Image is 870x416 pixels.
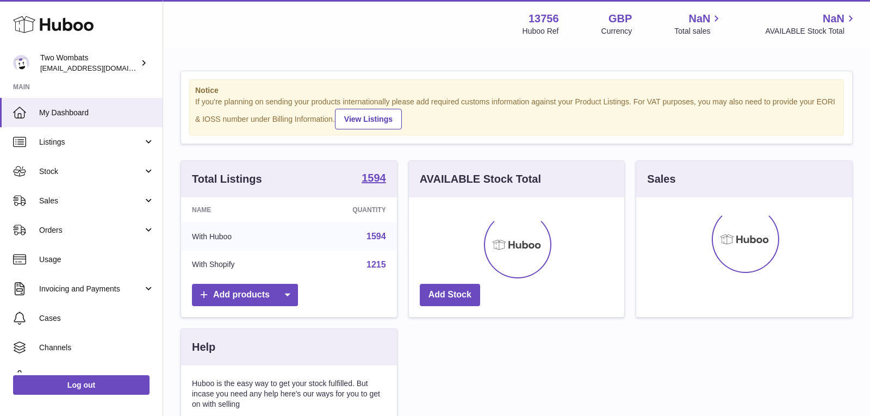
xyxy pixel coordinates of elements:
td: With Shopify [181,251,297,279]
a: NaN Total sales [674,11,723,36]
a: Log out [13,375,150,395]
strong: 1594 [362,172,386,183]
span: Listings [39,137,143,147]
img: internalAdmin-13756@internal.huboo.com [13,55,29,71]
span: Settings [39,372,154,382]
span: NaN [688,11,710,26]
span: Cases [39,313,154,324]
span: My Dashboard [39,108,154,118]
h3: Help [192,340,215,355]
span: Invoicing and Payments [39,284,143,294]
strong: Notice [195,85,838,96]
h3: Sales [647,172,675,187]
a: 1594 [362,172,386,185]
span: Usage [39,254,154,265]
span: AVAILABLE Stock Total [765,26,857,36]
a: View Listings [335,109,402,129]
div: Huboo Ref [523,26,559,36]
div: If you're planning on sending your products internationally please add required customs informati... [195,97,838,129]
strong: GBP [608,11,632,26]
p: Huboo is the easy way to get your stock fulfilled. But incase you need any help here's our ways f... [192,378,386,409]
span: Orders [39,225,143,235]
th: Name [181,197,297,222]
a: NaN AVAILABLE Stock Total [765,11,857,36]
span: NaN [823,11,844,26]
span: Sales [39,196,143,206]
div: Currency [601,26,632,36]
span: Total sales [674,26,723,36]
div: Two Wombats [40,53,138,73]
strong: 13756 [529,11,559,26]
a: Add Stock [420,284,480,306]
a: 1594 [366,232,386,241]
span: [EMAIL_ADDRESS][DOMAIN_NAME] [40,64,160,72]
a: 1215 [366,260,386,269]
span: Channels [39,343,154,353]
h3: Total Listings [192,172,262,187]
th: Quantity [297,197,397,222]
a: Add products [192,284,298,306]
h3: AVAILABLE Stock Total [420,172,541,187]
td: With Huboo [181,222,297,251]
span: Stock [39,166,143,177]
